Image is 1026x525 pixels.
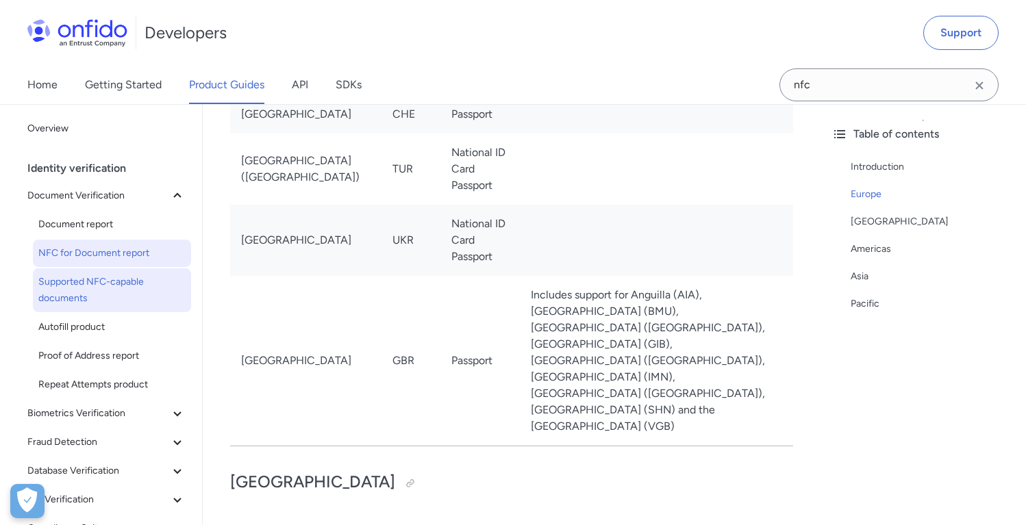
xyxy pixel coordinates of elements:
[38,274,186,307] span: Supported NFC-capable documents
[831,126,1015,142] div: Table of contents
[230,205,381,276] td: [GEOGRAPHIC_DATA]
[22,428,191,456] button: Fraud Detection
[440,133,520,205] td: National ID Card Passport
[22,400,191,427] button: Biometrics Verification
[22,182,191,209] button: Document Verification
[189,66,264,104] a: Product Guides
[851,241,1015,257] a: Americas
[851,186,1015,203] a: Europe
[27,120,186,137] span: Overview
[38,376,186,393] span: Repeat Attempts product
[27,491,169,508] span: eID Verification
[38,348,186,364] span: Proof of Address report
[779,68,999,101] input: Onfido search input field
[33,313,191,341] a: Autofill product
[22,115,191,142] a: Overview
[440,95,520,133] td: Passport
[33,211,191,238] a: Document report
[440,276,520,446] td: Passport
[22,457,191,485] button: Database Verification
[38,216,186,233] span: Document report
[851,214,1015,230] a: [GEOGRAPHIC_DATA]
[440,205,520,276] td: National ID Card Passport
[27,188,169,204] span: Document Verification
[230,276,381,446] td: [GEOGRAPHIC_DATA]
[971,77,988,94] svg: Clear search field button
[230,95,381,133] td: [GEOGRAPHIC_DATA]
[85,66,162,104] a: Getting Started
[27,405,169,422] span: Biometrics Verification
[27,155,197,182] div: Identity verification
[381,133,440,205] td: TUR
[336,66,362,104] a: SDKs
[38,319,186,335] span: Autofill product
[33,268,191,312] a: Supported NFC-capable documents
[851,268,1015,285] a: Asia
[10,484,45,518] div: Cookie Preferences
[27,66,58,104] a: Home
[33,240,191,267] a: NFC for Document report
[27,19,127,47] img: Onfido Logo
[33,342,191,370] a: Proof of Address report
[923,16,999,50] a: Support
[33,371,191,398] a: Repeat Attempts product
[145,22,227,44] h1: Developers
[22,486,191,513] button: eID Verification
[27,434,169,450] span: Fraud Detection
[10,484,45,518] button: Open Preferences
[851,296,1015,312] a: Pacific
[381,276,440,446] td: GBR
[230,133,381,205] td: [GEOGRAPHIC_DATA] ([GEOGRAPHIC_DATA])
[520,276,793,446] td: Includes support for Anguilla (AIA), [GEOGRAPHIC_DATA] (BMU), [GEOGRAPHIC_DATA] ([GEOGRAPHIC_DATA...
[38,245,186,261] span: NFC for Document report
[381,95,440,133] td: CHE
[27,463,169,479] span: Database Verification
[851,159,1015,175] a: Introduction
[230,471,793,494] h2: [GEOGRAPHIC_DATA]
[381,205,440,276] td: UKR
[292,66,308,104] a: API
